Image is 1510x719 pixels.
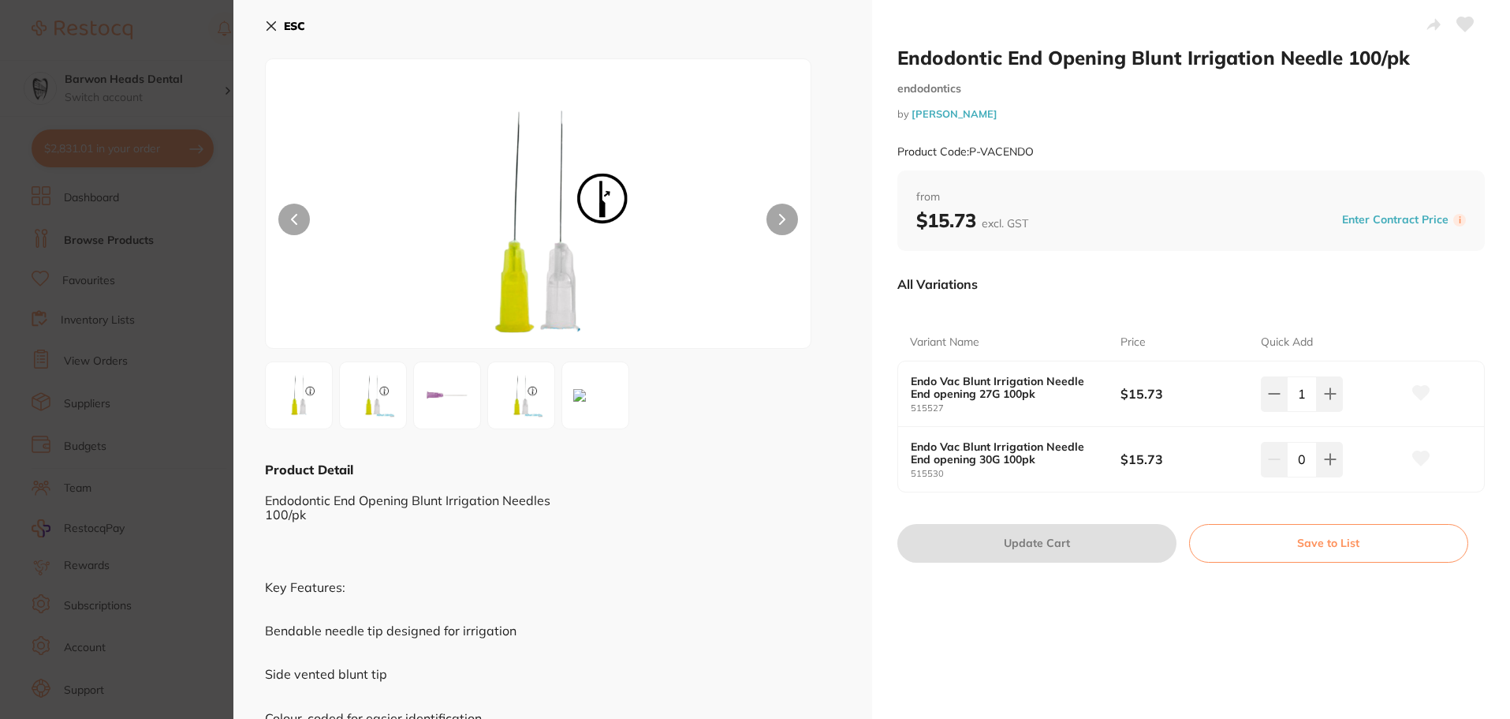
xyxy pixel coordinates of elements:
[911,375,1100,400] b: Endo Vac Blunt Irrigation Needle End opening 27G 100pk
[284,19,305,33] b: ESC
[1261,335,1313,350] p: Quick Add
[916,189,1467,205] span: from
[911,440,1100,466] b: Endo Vac Blunt Irrigation Needle End opening 30G 100pk
[897,108,1486,120] small: by
[1337,212,1453,227] button: Enter Contract Price
[419,367,475,424] img: NTUzMC5qcGc
[1120,385,1247,403] b: $15.73
[1120,335,1146,350] p: Price
[1189,524,1468,562] button: Save to List
[345,367,401,424] img: Ny5qcGc
[1453,214,1466,227] label: i
[916,208,1028,232] b: $15.73
[911,403,1121,414] small: 515527
[270,367,327,424] img: NTUzMC5wbmc
[897,145,1034,159] small: Product Code: P-VACENDO
[911,469,1121,479] small: 515530
[897,82,1486,95] small: endodontics
[897,276,978,292] p: All Variations
[897,524,1176,562] button: Update Cart
[265,13,305,39] button: ESC
[375,99,702,348] img: NTUzMC5wbmc
[912,107,997,120] a: [PERSON_NAME]
[493,367,550,424] img: Ny5qcGc
[567,383,592,408] img: bC81MTU1MzAuanBn
[1120,451,1247,468] b: $15.73
[910,335,979,350] p: Variant Name
[982,216,1028,230] span: excl. GST
[897,46,1486,69] h2: Endodontic End Opening Blunt Irrigation Needle 100/pk
[265,462,353,477] b: Product Detail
